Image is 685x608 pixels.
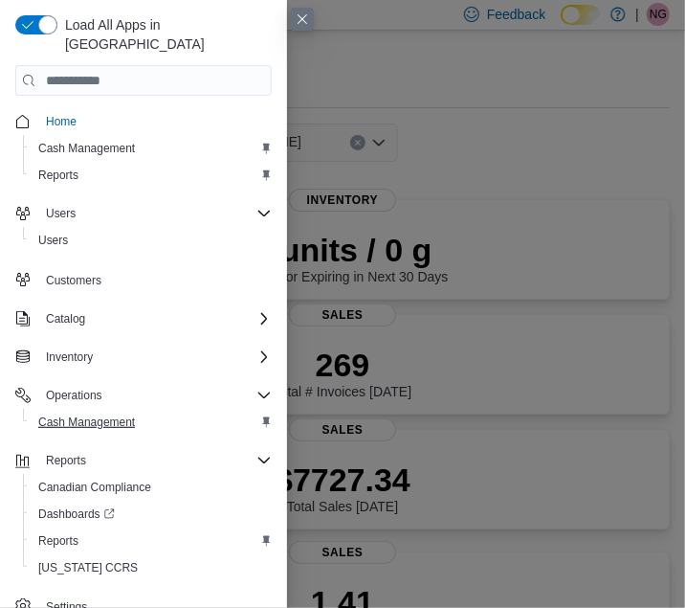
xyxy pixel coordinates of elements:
a: Dashboards [23,501,279,528]
span: Operations [46,388,102,403]
button: Users [38,202,83,225]
a: [US_STATE] CCRS [31,556,145,579]
span: Dashboards [38,507,115,522]
span: Users [38,233,68,248]
button: Reports [38,449,94,472]
span: Reports [46,453,86,468]
span: Reports [38,533,78,549]
button: Inventory [8,344,279,371]
a: Home [38,110,84,133]
button: Operations [38,384,110,407]
button: Reports [23,528,279,554]
span: Catalog [46,311,85,327]
button: Cash Management [23,135,279,162]
span: Users [31,229,272,252]
span: Users [46,206,76,221]
span: Cash Management [31,137,272,160]
button: Catalog [8,305,279,332]
a: Users [31,229,76,252]
button: Operations [8,382,279,409]
span: Reports [31,164,272,187]
span: Reports [38,449,272,472]
span: Reports [31,529,272,552]
span: Reports [38,168,78,183]
a: Cash Management [31,411,143,434]
button: Reports [23,162,279,189]
span: Customers [38,267,272,291]
span: Load All Apps in [GEOGRAPHIC_DATA] [57,15,272,54]
button: Customers [8,265,279,293]
span: Home [46,114,77,129]
a: Canadian Compliance [31,476,159,499]
button: Cash Management [23,409,279,436]
span: Inventory [38,346,272,369]
button: Reports [8,447,279,474]
span: Catalog [38,307,272,330]
span: Home [38,109,272,133]
button: Users [23,227,279,254]
span: Customers [46,273,101,288]
button: Canadian Compliance [23,474,279,501]
button: [US_STATE] CCRS [23,554,279,581]
a: Dashboards [31,503,122,526]
a: Reports [31,529,86,552]
span: Inventory [46,349,93,365]
button: Users [8,200,279,227]
span: Dashboards [31,503,272,526]
span: Operations [38,384,272,407]
span: Users [38,202,272,225]
button: Inventory [38,346,100,369]
span: Canadian Compliance [38,480,151,495]
a: Cash Management [31,137,143,160]
a: Reports [31,164,86,187]
button: Catalog [38,307,93,330]
span: [US_STATE] CCRS [38,560,138,575]
button: Home [8,107,279,135]
span: Cash Management [38,141,135,156]
button: Close this dialog [291,8,314,31]
span: Washington CCRS [31,556,272,579]
a: Customers [38,269,109,292]
span: Cash Management [38,415,135,430]
span: Canadian Compliance [31,476,272,499]
span: Cash Management [31,411,272,434]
